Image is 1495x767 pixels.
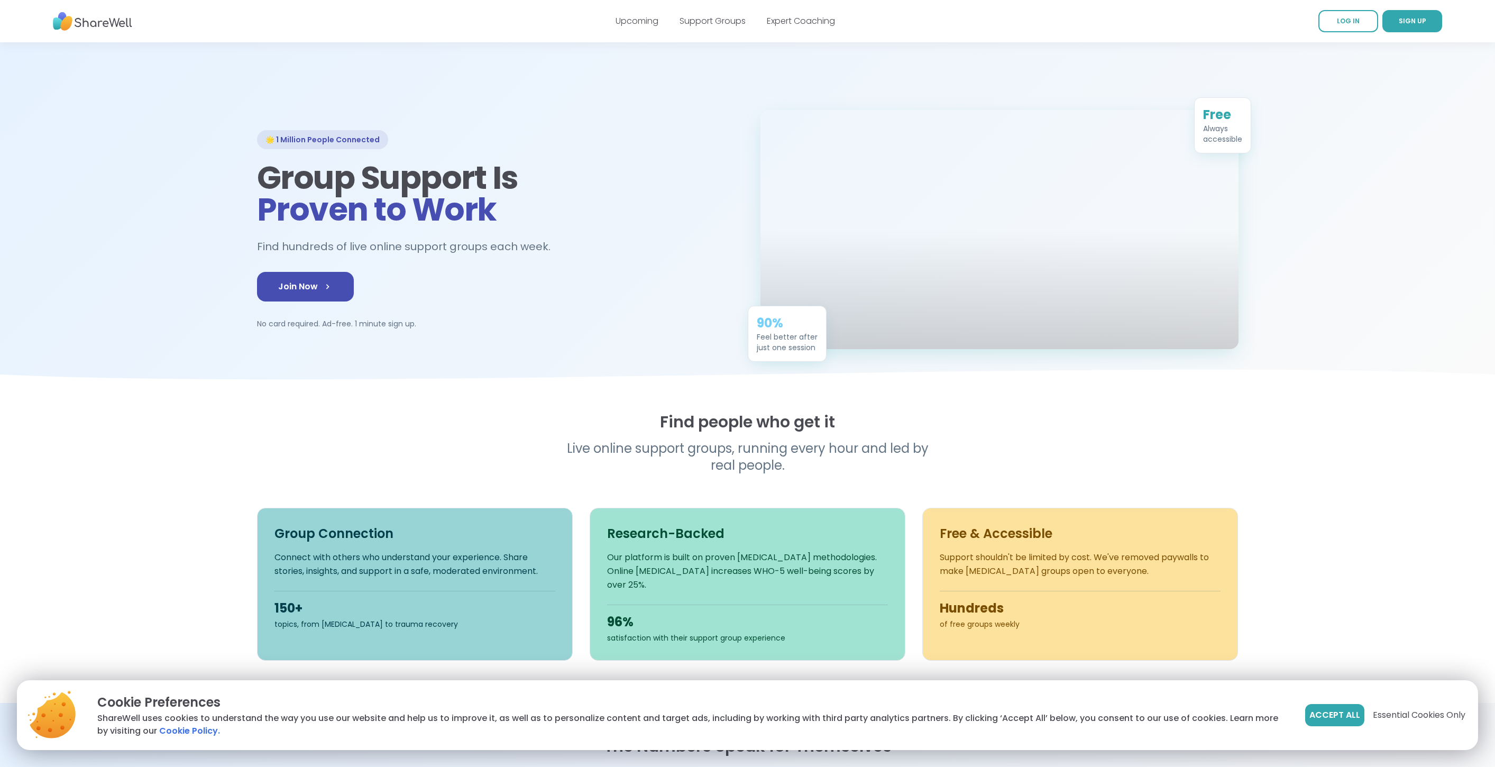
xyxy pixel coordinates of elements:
a: LOG IN [1318,10,1378,32]
p: Connect with others who understand your experience. Share stories, insights, and support in a saf... [274,551,555,578]
p: ShareWell uses cookies to understand the way you use our website and help us to improve it, as we... [97,712,1288,737]
p: Support shouldn't be limited by cost. We've removed paywalls to make [MEDICAL_DATA] groups open t... [940,551,1221,578]
a: Join Now [257,272,354,302]
p: No card required. Ad-free. 1 minute sign up. [257,318,735,329]
div: topics, from [MEDICAL_DATA] to trauma recovery [274,619,555,629]
a: SIGN UP [1382,10,1442,32]
a: Cookie Policy. [159,725,220,737]
h3: Research-Backed [607,525,888,542]
div: Free [1203,106,1242,123]
div: 96% [607,614,888,631]
a: Upcoming [616,15,658,27]
div: 90% [757,315,818,332]
div: 150+ [274,600,555,617]
div: Hundreds [940,600,1221,617]
button: Accept All [1305,704,1364,726]
a: Support Groups [680,15,746,27]
img: ShareWell Nav Logo [53,7,132,36]
h2: Find hundreds of live online support groups each week. [257,238,562,255]
h3: Group Connection [274,525,555,542]
span: Join Now [278,280,333,293]
span: LOG IN [1337,16,1360,25]
p: Cookie Preferences [97,693,1288,712]
span: SIGN UP [1399,16,1426,25]
p: Live online support groups, running every hour and led by real people. [545,440,951,474]
span: Proven to Work [257,187,497,232]
div: satisfaction with their support group experience [607,633,888,643]
a: Expert Coaching [767,15,835,27]
h1: Group Support Is [257,162,735,225]
span: Essential Cookies Only [1373,709,1465,722]
div: of free groups weekly [940,619,1221,629]
div: Always accessible [1203,123,1242,144]
span: Accept All [1309,709,1360,722]
h2: The Numbers Speak for Themselves [257,737,1239,756]
p: Our platform is built on proven [MEDICAL_DATA] methodologies. Online [MEDICAL_DATA] increases WHO... [607,551,888,592]
div: 🌟 1 Million People Connected [257,130,388,149]
div: Feel better after just one session [757,332,818,353]
h3: Free & Accessible [940,525,1221,542]
h2: Find people who get it [257,413,1239,432]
